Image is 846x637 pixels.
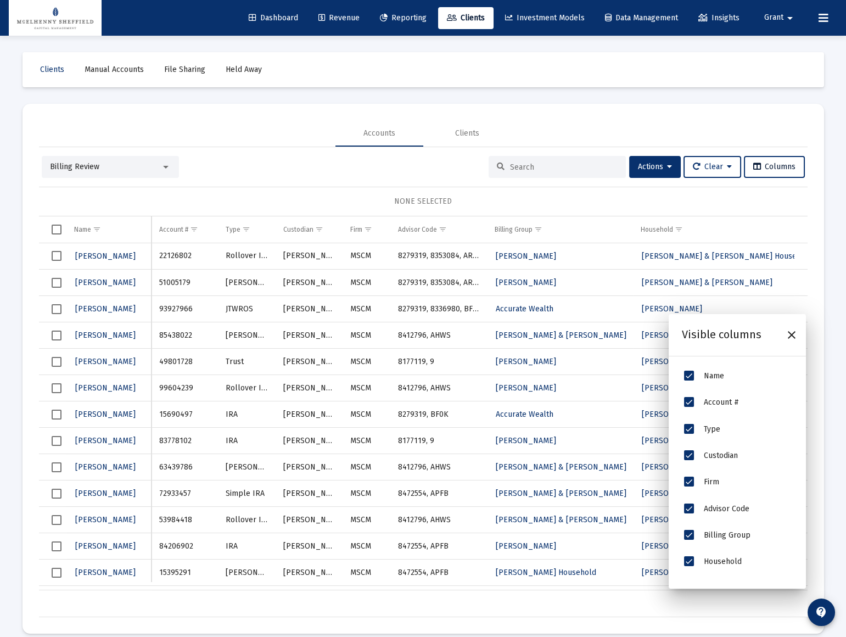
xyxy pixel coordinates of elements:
td: MSCM [343,349,390,375]
div: Select row [52,541,61,551]
span: [PERSON_NAME] [75,304,136,314]
div: Account # [159,225,188,234]
button: [PERSON_NAME] [74,406,137,422]
li: Custodian [682,443,793,469]
td: MSCM [343,322,390,349]
td: 15395291 [152,560,217,586]
span: Firm [704,478,719,487]
td: [PERSON_NAME] [276,586,343,612]
td: 8279319, 8353084, ARBY [390,270,487,296]
button: [PERSON_NAME] [74,433,137,449]
td: MSCM [343,507,390,533]
span: Type [704,424,720,434]
div: Custodian [283,225,313,234]
span: [PERSON_NAME] [75,278,136,287]
img: Dashboard [17,7,93,29]
div: Visible columns [682,328,761,342]
div: Select all [52,225,61,234]
td: 99604239 [152,375,217,401]
span: [PERSON_NAME] [75,252,136,261]
span: Dashboard [249,13,298,23]
span: File Sharing [164,65,205,74]
td: Column Type [218,216,276,243]
span: [PERSON_NAME] & [PERSON_NAME] [642,489,772,498]
span: [PERSON_NAME] & [PERSON_NAME] [642,278,772,287]
a: Revenue [310,7,368,29]
a: [PERSON_NAME] [495,380,557,396]
span: Revenue [318,13,360,23]
td: IRA [218,533,276,560]
td: Column Billing Group [487,216,633,243]
span: [PERSON_NAME] [75,383,136,393]
span: Account # [704,398,739,407]
td: Column Household [633,216,794,243]
td: 8279319, 8336980, BF0K [390,296,487,322]
li: Billing Group [682,522,793,549]
td: Column Name [66,216,152,243]
span: Show filter options for column 'Type' [242,225,250,233]
td: MSCM [343,560,390,586]
input: Search [510,163,618,172]
span: [PERSON_NAME] [75,357,136,366]
div: Type [226,225,240,234]
span: [PERSON_NAME] & [PERSON_NAME] Household [642,410,813,419]
div: Select row [52,383,61,393]
span: Accurate Wealth [496,304,553,314]
span: [PERSON_NAME] [75,462,136,472]
td: MSCM [343,243,390,270]
a: [PERSON_NAME] [495,538,557,554]
span: Show filter options for column 'Advisor Code' [439,225,447,233]
span: Accurate Wealth [496,410,553,419]
td: 53984418 [152,507,217,533]
span: [PERSON_NAME] & [PERSON_NAME] Household [642,252,813,261]
td: 8279319, 8410379, BBLZ [390,586,487,612]
td: Rollover IRA [218,507,276,533]
span: Investment Models [505,13,585,23]
td: Trust [218,349,276,375]
td: 8472554, APFB [390,533,487,560]
td: MSCM [343,428,390,454]
a: Manual Accounts [76,59,153,81]
span: Columns [753,162,795,171]
span: Reporting [380,13,427,23]
a: [PERSON_NAME] & [PERSON_NAME] [495,485,628,501]
div: Household [641,225,673,234]
td: MSCM [343,401,390,428]
span: [PERSON_NAME] [75,436,136,445]
td: 22126802 [152,243,217,270]
span: [PERSON_NAME] & [PERSON_NAME] [496,462,626,472]
a: [PERSON_NAME] Household [641,565,743,580]
button: [PERSON_NAME] [74,538,137,554]
div: Clients [455,128,479,139]
span: Clients [447,13,485,23]
td: Column Account # [152,216,217,243]
span: [PERSON_NAME] Household [642,568,742,577]
span: Show filter options for column 'Name' [93,225,101,233]
span: [PERSON_NAME] [642,357,702,366]
li: Account # [682,389,793,416]
td: 93927966 [152,296,217,322]
button: Clear [683,156,741,178]
td: [PERSON_NAME] [276,375,343,401]
a: Accurate Wealth [495,406,554,422]
button: [PERSON_NAME] [74,380,137,396]
span: Insights [698,13,739,23]
span: [PERSON_NAME] Household [496,568,596,577]
div: Name [74,225,91,234]
td: IRA [218,401,276,428]
span: [PERSON_NAME] [642,383,702,393]
td: [PERSON_NAME] [276,480,343,507]
a: [PERSON_NAME] & [PERSON_NAME] [641,512,774,528]
span: Billing Review [50,162,99,171]
div: Select row [52,304,61,314]
td: 51005179 [152,270,217,296]
div: Select row [52,515,61,525]
span: [PERSON_NAME] [75,489,136,498]
td: IRA [218,586,276,612]
a: Clients [31,59,73,81]
a: [PERSON_NAME] & [PERSON_NAME] [495,512,628,528]
a: [PERSON_NAME] & [PERSON_NAME] [641,459,774,475]
a: [PERSON_NAME] & [PERSON_NAME] [495,459,628,475]
button: Grant [751,7,810,29]
div: Close [782,325,802,345]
